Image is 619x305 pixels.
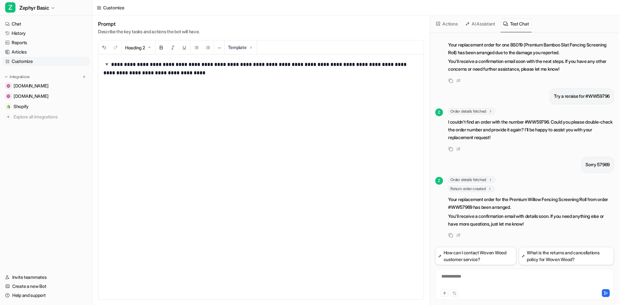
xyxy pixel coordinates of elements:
[14,112,87,122] span: Explore all integrations
[435,177,443,185] span: Z
[448,41,614,56] p: Your replacement order for one BS019 (Premium Bamboo Slat Fencing Screening Roll) has been arrang...
[435,247,516,265] button: How can I contact Woven Wood customer service?
[202,41,214,55] button: Ordered List
[6,105,10,108] img: Shopify
[585,161,610,168] p: Sorry 57969
[19,3,49,12] span: Zephyr Basic
[82,75,86,79] img: menu_add.svg
[102,45,107,50] img: Undo
[448,196,614,211] p: Your replacement order for the Premium Willow Fencing Screening Roll from order #WW57969 has been...
[463,19,498,29] button: AI Assistant
[170,45,175,50] img: Italic
[3,74,32,80] button: Integrations
[194,45,199,50] img: Unordered List
[98,21,200,27] h1: Prompt
[191,41,202,55] button: Unordered List
[98,28,200,35] p: Describe the key tasks and actions the bot will have.
[3,29,90,38] a: History
[14,103,29,110] span: Shopify
[3,81,90,90] a: zephyrsailshades.co.uk[DOMAIN_NAME]
[501,19,532,29] button: Test Chat
[3,112,90,121] a: Explore all integrations
[435,108,443,116] span: Z
[110,41,122,55] button: Redo
[98,41,110,55] button: Undo
[182,45,187,50] img: Underline
[519,247,614,265] button: What is the returns and cancellations policy for Woven Wood?
[147,45,152,50] img: Dropdown Down Arrow
[6,94,10,98] img: wovenwood.co.uk
[6,84,10,88] img: zephyrsailshades.co.uk
[159,45,164,50] img: Bold
[448,186,495,192] span: Return order created
[3,273,90,282] a: Invite teammates
[448,57,614,73] p: You'll receive a confirmation email soon with the next steps. If you have any other concerns or n...
[205,45,211,50] img: Ordered List
[14,83,48,89] span: [DOMAIN_NAME]
[3,57,90,66] a: Customize
[4,75,8,79] img: expand menu
[3,291,90,300] a: Help and support
[554,92,610,100] p: Try a reraise for #WW59796
[448,177,495,183] span: Order details fetched
[448,212,614,228] p: You'll receive a confirmation email with details soon. If you need anything else or have more que...
[248,45,253,50] img: Template
[448,108,495,115] span: Order details fetched
[167,41,179,55] button: Italic
[3,282,90,291] a: Create a new Bot
[225,40,257,54] button: Template
[103,4,124,11] div: Customize
[5,2,15,13] span: Z
[448,118,614,141] p: I couldn't find an order with the number #WW59796. Could you please double-check the order number...
[3,102,90,111] a: ShopifyShopify
[179,41,190,55] button: Underline
[122,41,155,55] button: Heading 2
[434,19,460,29] button: Actions
[113,45,118,50] img: Redo
[14,93,48,99] span: [DOMAIN_NAME]
[155,41,167,55] button: Bold
[3,38,90,47] a: Reports
[103,61,110,67] img: expand-arrow.svg
[3,19,90,28] a: Chat
[214,41,224,55] button: ─
[10,74,30,79] p: Integrations
[3,47,90,56] a: Articles
[5,114,12,120] img: explore all integrations
[3,92,90,101] a: wovenwood.co.uk[DOMAIN_NAME]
